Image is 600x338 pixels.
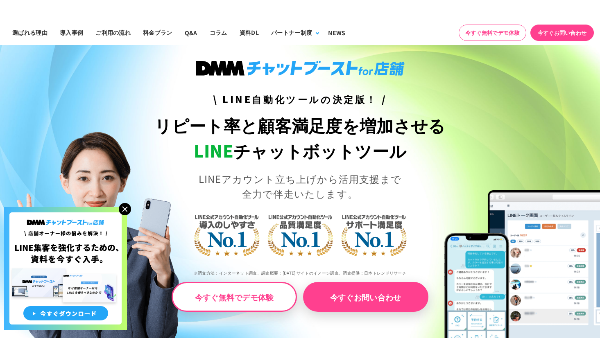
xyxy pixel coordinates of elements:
a: 今すぐお問い合わせ [530,25,594,41]
a: 資料DL [233,20,265,45]
a: Q&A [179,20,204,45]
a: 店舗オーナー様の悩みを解決!LINE集客を狂化するための資料を今すぐ入手! [4,207,127,217]
div: パートナー制度 [271,28,312,37]
img: 店舗オーナー様の悩みを解決!LINE集客を狂化するための資料を今すぐ入手! [4,207,127,330]
a: 今すぐお問い合わせ [303,282,428,312]
a: コラム [204,20,233,45]
a: NEWS [322,20,351,45]
p: LINEアカウント立ち上げから活用支援まで 全力で伴走いたします。 [150,171,450,201]
a: 今すぐ無料でデモ体験 [459,25,526,41]
a: 選ばれる理由 [6,20,54,45]
p: ※調査方法：インターネット調査、調査概要：[DATE] サイトのイメージ調査、調査提供：日本トレンドリサーチ [150,264,450,282]
h1: リピート率と顧客満足度を増加させる チャットボットツール [150,113,450,163]
h3: \ LINE自動化ツールの決定版！ / [150,92,450,106]
img: LINE公式アカウント自動化ツール導入のしやすさNo.1｜LINE公式アカウント自動化ツール品質満足度No.1｜LINE公式アカウント自動化ツールサポート満足度No.1 [167,183,433,285]
a: 導入事例 [54,20,89,45]
a: ご利用の流れ [89,20,137,45]
a: 料金プラン [137,20,179,45]
span: LINE [194,138,233,162]
a: 今すぐ無料でデモ体験 [172,282,297,312]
